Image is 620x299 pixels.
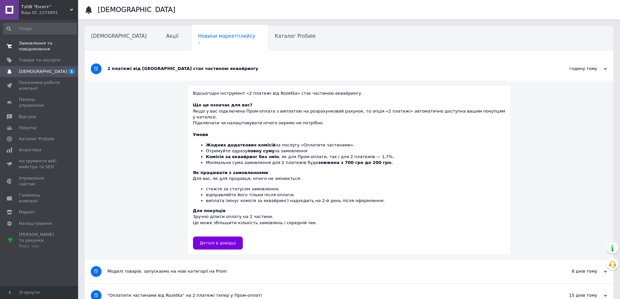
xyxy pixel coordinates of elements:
[198,33,255,39] span: Новини маркетплейсу
[193,102,253,107] b: Що це означає для вас?
[193,90,505,102] div: Відсьогодні інструмент «2 платежі від Rozetka» стає частиною еквайрингу.
[19,69,67,75] span: [DEMOGRAPHIC_DATA]
[107,268,542,274] div: Моделі товарів: запускаємо на нові категорії на Prom
[19,232,60,250] span: [PERSON_NAME] та рахунки
[193,102,505,126] div: Якщо у вас підключена Пром-оплата з виплатою на розрахунковий рахунок, то опція «2 платежі» автом...
[166,33,179,39] span: Акції
[193,132,208,137] b: Умови
[542,66,607,72] div: годину тому
[19,147,41,153] span: Аналітика
[19,57,60,63] span: Товари та послуги
[19,136,54,142] span: Каталог ProSale
[19,125,36,131] span: Покупці
[19,114,36,120] span: Відгуки
[247,148,274,153] b: повну суму
[206,154,505,160] li: , як для Пром-оплати, так і для 2 платежів — 1,7%,
[19,209,35,215] span: Маркет
[21,10,78,16] div: Ваш ID: 2274901
[206,148,505,154] li: Отримуйте одразу за замовлення
[206,192,505,198] li: відправляйте його тільки після оплати;
[193,208,505,232] div: Зручно ділити оплату на 2 частини. Це може збільшити кількість замовлень і середній чек.
[107,66,542,72] div: 2 платежі від [GEOGRAPHIC_DATA] стає частиною еквайрингу
[193,170,268,175] b: Як працювати з замовленнями
[19,243,60,249] div: Prom топ
[91,33,147,39] span: [DEMOGRAPHIC_DATA]
[318,160,393,165] b: знижена з 700 грн до 200 грн.
[68,69,75,74] span: 1
[200,240,236,245] span: Деталі в довідці
[21,4,70,10] span: ТзОВ "Ензо+"
[193,237,243,250] a: Деталі в довідці
[19,97,60,108] span: Панель управління
[198,40,255,45] span: 1
[206,143,276,147] b: Жодних додаткових комісій
[542,268,607,274] div: 8 днів тому
[19,221,52,226] span: Налаштування
[206,160,505,166] li: Мінімальна сума замовлення для 2 платежів буде
[206,198,505,204] li: виплата (мінус комісія за еквайринг) надходить на 2-й день після оформлення.
[98,6,175,14] h1: [DEMOGRAPHIC_DATA]
[19,40,60,52] span: Замовлення та повідомлення
[19,192,60,204] span: Гаманець компанії
[19,80,60,91] span: Показники роботи компанії
[19,158,60,170] span: Інструменти веб-майстра та SEO
[275,33,315,39] span: Каталог ProSale
[206,142,505,148] li: за послугу «Оплатити частинами».
[107,292,542,298] div: "Оплатити частинами від Rozetka" на 2 платежі тепер у Пром-оплаті
[542,292,607,298] div: 15 днів тому
[193,208,226,213] b: Для покупців
[19,175,60,187] span: Управління сайтом
[193,170,505,204] div: Для вас, як для продавця, нічого не змінюється:
[3,23,77,34] input: Пошук
[206,154,279,159] b: Комісія за еквайринг без змін
[206,186,505,192] li: стежте за статусом замовлення;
